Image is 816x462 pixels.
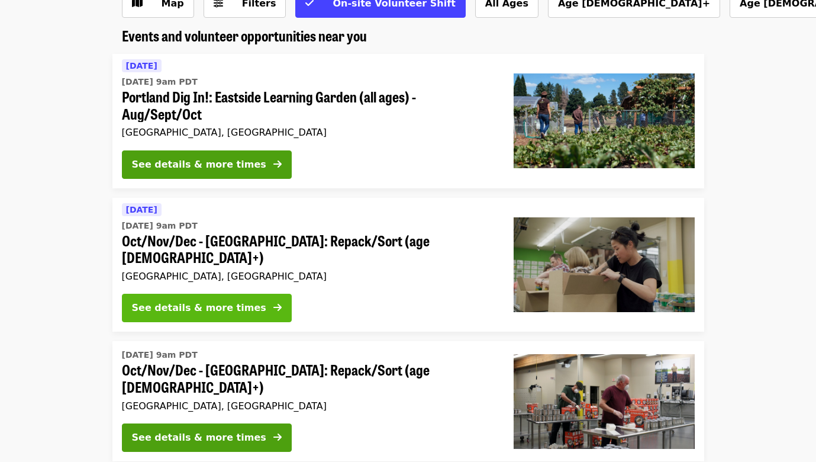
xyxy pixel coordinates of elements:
button: See details & more times [122,150,292,179]
span: Oct/Nov/Dec - [GEOGRAPHIC_DATA]: Repack/Sort (age [DEMOGRAPHIC_DATA]+) [122,361,495,396]
button: See details & more times [122,294,292,322]
button: See details & more times [122,423,292,452]
img: Oct/Nov/Dec - Portland: Repack/Sort (age 16+) organized by Oregon Food Bank [514,354,695,449]
i: arrow-right icon [273,302,282,313]
time: [DATE] 9am PDT [122,220,198,232]
span: Oct/Nov/Dec - [GEOGRAPHIC_DATA]: Repack/Sort (age [DEMOGRAPHIC_DATA]+) [122,232,495,267]
span: [DATE] [126,205,157,214]
div: See details & more times [132,158,266,172]
a: See details for "Portland Dig In!: Eastside Learning Garden (all ages) - Aug/Sept/Oct" [112,54,704,188]
i: arrow-right icon [273,432,282,443]
time: [DATE] 9am PDT [122,76,198,88]
div: [GEOGRAPHIC_DATA], [GEOGRAPHIC_DATA] [122,400,495,412]
div: See details & more times [132,301,266,315]
img: Portland Dig In!: Eastside Learning Garden (all ages) - Aug/Sept/Oct organized by Oregon Food Bank [514,73,695,168]
div: See details & more times [132,431,266,445]
span: [DATE] [126,61,157,70]
time: [DATE] 9am PDT [122,349,198,361]
a: See details for "Oct/Nov/Dec - Portland: Repack/Sort (age 16+)" [112,341,704,461]
i: arrow-right icon [273,159,282,170]
div: [GEOGRAPHIC_DATA], [GEOGRAPHIC_DATA] [122,271,495,282]
span: Portland Dig In!: Eastside Learning Garden (all ages) - Aug/Sept/Oct [122,88,495,123]
div: [GEOGRAPHIC_DATA], [GEOGRAPHIC_DATA] [122,127,495,138]
span: Events and volunteer opportunities near you [122,25,367,46]
img: Oct/Nov/Dec - Portland: Repack/Sort (age 8+) organized by Oregon Food Bank [514,217,695,312]
a: See details for "Oct/Nov/Dec - Portland: Repack/Sort (age 8+)" [112,198,704,332]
